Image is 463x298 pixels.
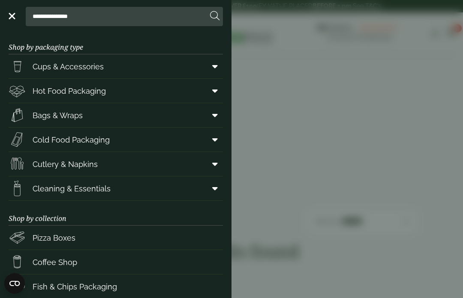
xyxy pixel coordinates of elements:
[9,131,26,148] img: Sandwich_box.svg
[33,256,77,268] span: Coffee Shop
[9,79,223,103] a: Hot Food Packaging
[9,128,223,152] a: Cold Food Packaging
[33,85,106,97] span: Hot Food Packaging
[9,152,223,176] a: Cutlery & Napkins
[9,103,223,127] a: Bags & Wraps
[9,250,223,274] a: Coffee Shop
[9,58,26,75] img: PintNhalf_cup.svg
[4,273,25,294] button: Open CMP widget
[9,226,223,250] a: Pizza Boxes
[9,253,26,271] img: HotDrink_paperCup.svg
[9,155,26,173] img: Cutlery.svg
[9,180,26,197] img: open-wipe.svg
[33,281,117,292] span: Fish & Chips Packaging
[33,183,111,194] span: Cleaning & Essentials
[9,176,223,200] a: Cleaning & Essentials
[33,61,104,72] span: Cups & Accessories
[9,54,223,78] a: Cups & Accessories
[9,201,223,226] h3: Shop by collection
[33,158,98,170] span: Cutlery & Napkins
[9,229,26,246] img: Pizza_boxes.svg
[9,107,26,124] img: Paper_carriers.svg
[33,232,75,244] span: Pizza Boxes
[33,110,83,121] span: Bags & Wraps
[33,134,110,146] span: Cold Food Packaging
[9,82,26,99] img: Deli_box.svg
[9,30,223,54] h3: Shop by packaging type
